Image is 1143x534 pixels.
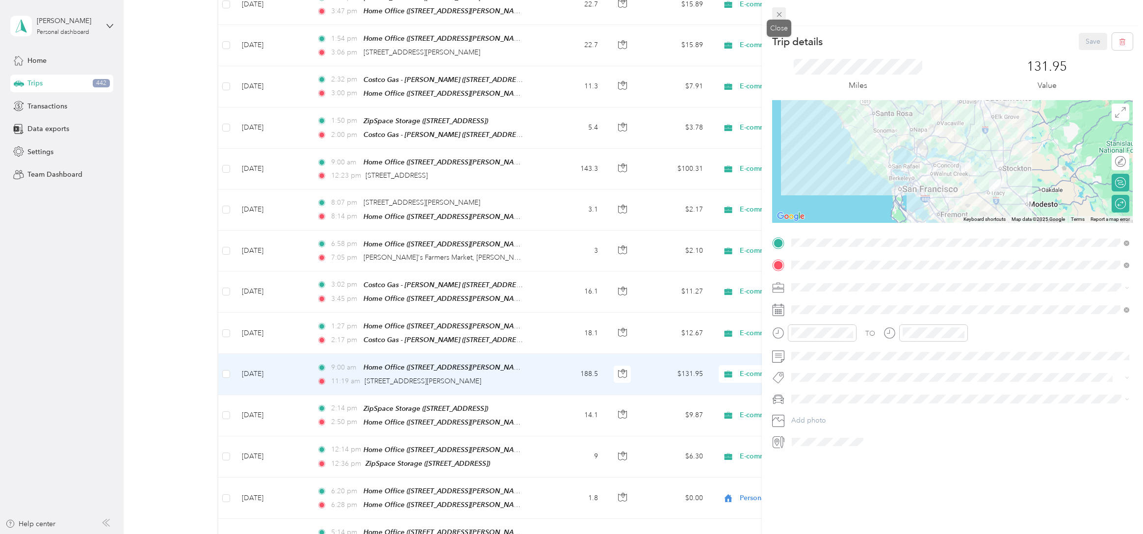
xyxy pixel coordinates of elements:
[1027,59,1067,75] p: 131.95
[775,210,807,223] a: Open this area in Google Maps (opens a new window)
[865,328,875,339] div: TO
[1091,216,1130,222] a: Report a map error
[775,210,807,223] img: Google
[963,216,1006,223] button: Keyboard shortcuts
[772,35,823,49] p: Trip details
[1038,80,1057,92] p: Value
[1071,216,1085,222] a: Terms (opens in new tab)
[849,80,867,92] p: Miles
[767,20,791,37] div: Close
[1012,216,1065,222] span: Map data ©2025 Google
[1088,479,1143,534] iframe: Everlance-gr Chat Button Frame
[788,414,1133,427] button: Add photo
